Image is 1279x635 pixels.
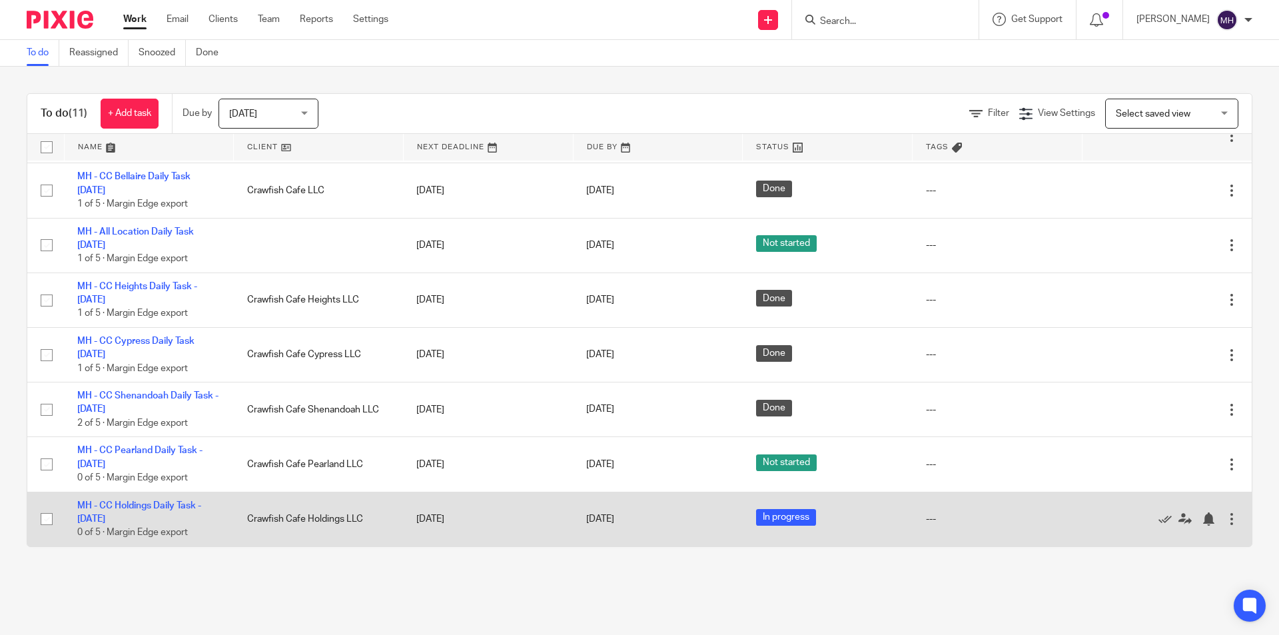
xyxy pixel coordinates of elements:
div: --- [926,348,1069,361]
span: 1 of 5 · Margin Edge export [77,254,188,263]
div: --- [926,512,1069,526]
td: [DATE] [403,163,573,218]
td: Crawfish Cafe Heights LLC [234,273,404,327]
a: Mark as done [1158,512,1178,526]
span: View Settings [1038,109,1095,118]
span: Not started [756,454,817,471]
a: Reports [300,13,333,26]
span: 1 of 5 · Margin Edge export [77,364,188,373]
span: Done [756,345,792,362]
a: Snoozed [139,40,186,66]
span: Select saved view [1116,109,1190,119]
a: MH - CC Pearland Daily Task -[DATE] [77,446,203,468]
span: [DATE] [586,405,614,414]
span: [DATE] [586,514,614,524]
td: Crawfish Cafe Cypress LLC [234,327,404,382]
a: MH - CC Holdings Daily Task - [DATE] [77,501,201,524]
a: MH - CC Heights Daily Task - [DATE] [77,282,197,305]
span: [DATE] [586,241,614,250]
span: In progress [756,509,816,526]
div: --- [926,458,1069,471]
div: --- [926,239,1069,252]
a: Team [258,13,280,26]
span: [DATE] [586,350,614,359]
span: Done [756,181,792,197]
td: [DATE] [403,273,573,327]
a: Reassigned [69,40,129,66]
span: 2 of 5 · Margin Edge export [77,418,188,428]
span: [DATE] [586,186,614,195]
a: Done [196,40,228,66]
span: Done [756,290,792,307]
a: MH - CC Bellaire Daily Task [DATE] [77,172,191,195]
div: --- [926,403,1069,416]
td: [DATE] [403,382,573,437]
span: 1 of 5 · Margin Edge export [77,309,188,318]
p: [PERSON_NAME] [1136,13,1210,26]
td: Crawfish Cafe Pearland LLC [234,437,404,492]
p: Due by [183,107,212,120]
span: [DATE] [229,109,257,119]
td: [DATE] [403,218,573,273]
a: Email [167,13,189,26]
a: MH - All Location Daily Task [DATE] [77,227,194,250]
td: Crawfish Cafe Holdings LLC [234,492,404,546]
span: 0 of 5 · Margin Edge export [77,473,188,482]
td: [DATE] [403,492,573,546]
span: Get Support [1011,15,1063,24]
td: [DATE] [403,327,573,382]
a: Clients [209,13,238,26]
span: Not started [756,235,817,252]
span: Filter [988,109,1009,118]
span: [DATE] [586,295,614,305]
span: [DATE] [586,460,614,469]
td: Crawfish Cafe Shenandoah LLC [234,382,404,437]
a: Work [123,13,147,26]
a: MH - CC Cypress Daily Task [DATE] [77,336,195,359]
span: Tags [926,143,949,151]
a: + Add task [101,99,159,129]
a: MH - CC Shenandoah Daily Task -[DATE] [77,391,218,414]
div: --- [926,184,1069,197]
input: Search [819,16,939,28]
span: Done [756,400,792,416]
h1: To do [41,107,87,121]
a: To do [27,40,59,66]
img: Pixie [27,11,93,29]
span: (11) [69,108,87,119]
span: 1 of 5 · Margin Edge export [77,199,188,209]
span: 0 of 5 · Margin Edge export [77,528,188,537]
td: [DATE] [403,437,573,492]
img: svg%3E [1216,9,1238,31]
a: Settings [353,13,388,26]
td: Crawfish Cafe LLC [234,163,404,218]
div: --- [926,293,1069,307]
